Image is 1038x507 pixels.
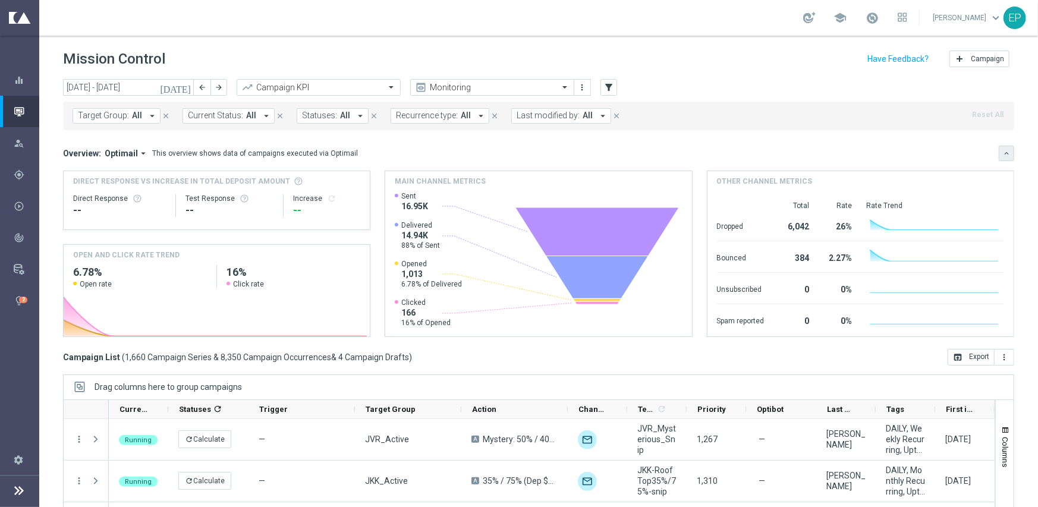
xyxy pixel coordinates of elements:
[1002,149,1011,158] i: keyboard_arrow_down
[1004,7,1026,29] div: EP
[198,83,206,92] i: arrow_back
[779,310,810,329] div: 0
[14,264,39,275] div: Data Studio
[185,477,193,485] i: refresh
[13,170,39,180] button: gps_fixed Plan
[14,169,39,180] div: Plan
[14,138,24,149] i: person_search
[95,382,242,392] div: Row Groups
[302,111,337,121] span: Statuses:
[119,475,158,487] colored-tag: Running
[759,475,765,486] span: —
[13,264,39,274] button: Data Studio
[63,352,412,363] h3: Campaign List
[577,80,589,95] button: more_vert
[886,423,925,455] span: DAILY, Weekly Recurring, Upto $500
[183,108,275,124] button: Current Status: All arrow_drop_down
[471,436,479,443] span: A
[13,138,39,148] div: person_search Explore
[125,436,152,444] span: Running
[826,429,866,450] div: Elaine Pillay
[185,194,273,203] div: Test Response
[74,434,84,445] button: more_vert
[638,405,655,414] span: Templates
[138,148,149,159] i: arrow_drop_down
[63,79,194,96] input: Select date range
[119,434,158,445] colored-tag: Running
[391,108,489,124] button: Recurrence type: All arrow_drop_down
[152,148,358,159] div: This overview shows data of campaigns executed via Optimail
[14,96,39,127] div: Mission Control
[14,295,24,306] i: lightbulb
[233,279,264,289] span: Click rate
[227,265,360,279] h2: 16%
[338,352,409,363] span: 4 Campaign Drafts
[600,79,617,96] button: filter_alt
[401,191,428,201] span: Sent
[824,310,853,329] div: 0%
[578,405,607,414] span: Channel
[178,472,231,490] button: refreshCalculate
[949,51,1009,67] button: add Campaign
[194,79,210,96] button: arrow_back
[14,64,39,96] div: Dashboard
[826,470,866,492] div: Elaine Pillay
[759,434,765,445] span: —
[409,352,412,363] span: )
[637,423,677,455] span: JVR_Mysterious_Snip
[13,454,24,465] i: settings
[369,109,379,122] button: close
[63,51,165,68] h1: Mission Control
[74,475,84,486] i: more_vert
[101,148,152,159] button: Optimail arrow_drop_down
[327,194,336,203] i: refresh
[276,112,284,120] i: close
[490,112,499,120] i: close
[476,111,486,121] i: arrow_drop_down
[396,111,458,121] span: Recurrence type:
[415,81,427,93] i: preview
[14,232,39,243] div: Analyze
[160,82,192,93] i: [DATE]
[611,109,622,122] button: close
[188,111,243,121] span: Current Status:
[697,434,718,444] span: 1,267
[717,216,765,235] div: Dropped
[1001,437,1010,467] span: Columns
[13,201,39,211] button: play_circle_outline Execute
[259,476,265,486] span: —
[64,419,109,461] div: Press SPACE to select this row.
[14,169,24,180] i: gps_fixed
[73,265,207,279] h2: 6.78%
[259,434,265,444] span: —
[132,111,142,121] span: All
[401,318,451,327] span: 16% of Opened
[19,297,27,303] div: 2
[73,250,180,260] h4: OPEN AND CLICK RATE TREND
[833,11,847,24] span: school
[401,307,451,318] span: 166
[275,109,285,122] button: close
[697,405,726,414] span: Priority
[717,310,765,329] div: Spam reported
[73,108,161,124] button: Target Group: All arrow_drop_down
[578,472,597,491] img: Optimail
[578,430,597,449] img: Optimail
[178,430,231,448] button: refreshCalculate
[13,296,39,306] button: lightbulb Optibot 2
[13,75,39,85] button: equalizer Dashboard
[95,382,242,392] span: Drag columns here to group campaigns
[14,232,24,243] i: track_changes
[73,194,166,203] div: Direct Response
[461,111,471,121] span: All
[162,112,170,120] i: close
[161,109,171,122] button: close
[483,434,558,445] span: Mystery: 50% / 40% / 25% / 30% / 35%
[717,279,765,298] div: Unsubscribed
[948,349,995,366] button: open_in_browser Export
